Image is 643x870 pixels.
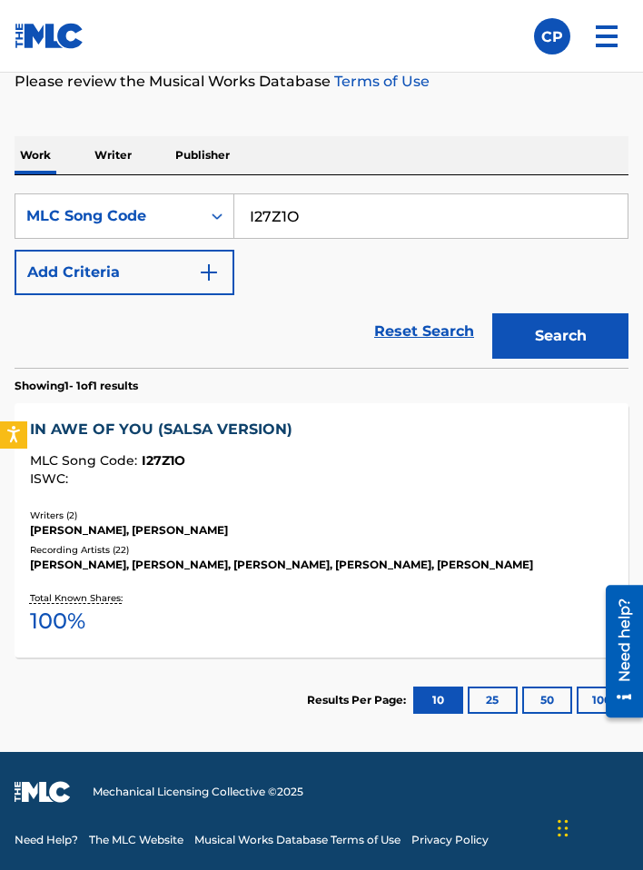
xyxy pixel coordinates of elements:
[30,591,127,605] p: Total Known Shares:
[585,15,628,58] img: menu
[142,452,185,469] span: I27Z1O
[534,18,570,54] div: User Menu
[307,692,411,708] p: Results Per Page:
[15,71,628,93] p: Please review the Musical Works Database
[365,311,483,351] a: Reset Search
[30,543,613,557] div: Recording Artists ( 22 )
[15,403,628,657] a: IN AWE OF YOU (SALSA VERSION)MLC Song Code:I27Z1OISWC:Writers (2)[PERSON_NAME], [PERSON_NAME]Reco...
[522,687,572,714] button: 50
[30,509,613,522] div: Writers ( 2 )
[30,470,73,487] span: ISWC :
[89,136,137,174] p: Writer
[30,522,613,539] div: [PERSON_NAME], [PERSON_NAME]
[30,557,613,573] div: [PERSON_NAME], [PERSON_NAME], [PERSON_NAME], [PERSON_NAME], [PERSON_NAME]
[577,687,627,714] button: 100
[468,687,518,714] button: 25
[411,832,489,848] a: Privacy Policy
[194,832,401,848] a: Musical Works Database Terms of Use
[93,784,303,800] span: Mechanical Licensing Collective © 2025
[558,801,569,855] div: Drag
[26,205,190,227] div: MLC Song Code
[15,136,56,174] p: Work
[331,73,430,90] a: Terms of Use
[413,687,463,714] button: 10
[15,193,628,368] form: Search Form
[15,23,84,49] img: MLC Logo
[15,378,138,394] p: Showing 1 - 1 of 1 results
[15,832,78,848] a: Need Help?
[552,783,643,870] iframe: Chat Widget
[89,832,183,848] a: The MLC Website
[492,313,628,359] button: Search
[592,578,643,725] iframe: Resource Center
[15,250,234,295] button: Add Criteria
[30,452,142,469] span: MLC Song Code :
[15,781,71,803] img: logo
[170,136,235,174] p: Publisher
[198,262,220,283] img: 9d2ae6d4665cec9f34b9.svg
[30,605,85,638] span: 100 %
[30,419,613,440] div: IN AWE OF YOU (SALSA VERSION)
